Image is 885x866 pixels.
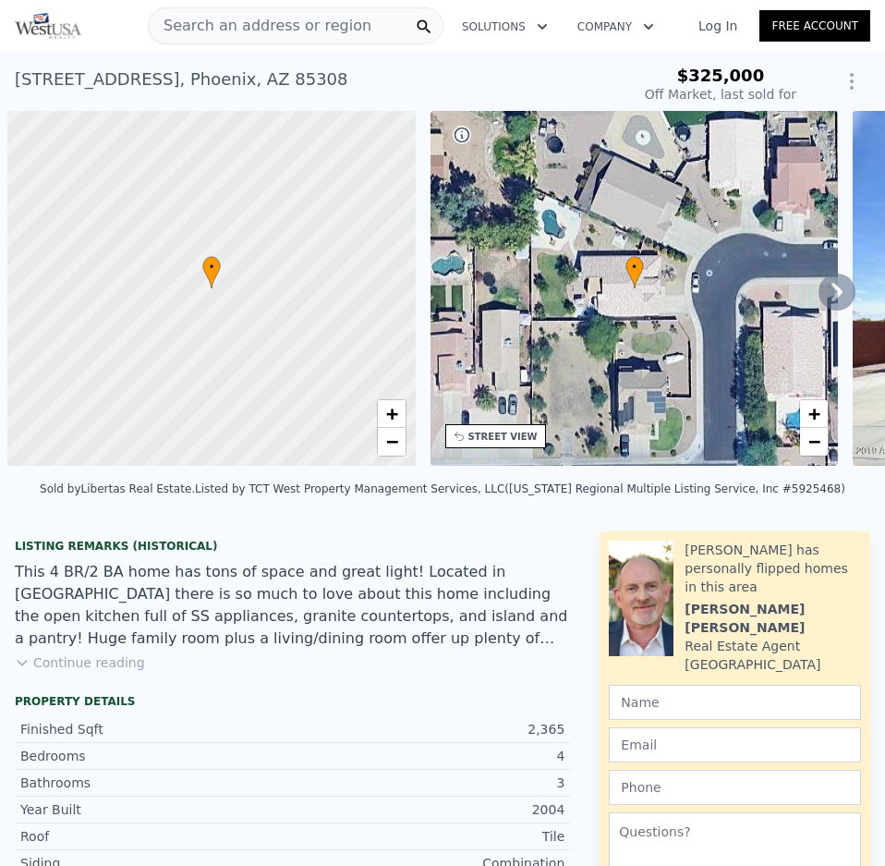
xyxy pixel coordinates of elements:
[609,727,861,762] input: Email
[625,259,644,275] span: •
[293,800,565,819] div: 2004
[293,827,565,846] div: Tile
[625,256,644,288] div: •
[685,541,861,596] div: [PERSON_NAME] has personally flipped homes in this area
[378,400,406,428] a: Zoom in
[293,774,565,792] div: 3
[149,15,371,37] span: Search an address or region
[800,428,828,456] a: Zoom out
[385,430,397,453] span: −
[685,637,800,655] div: Real Estate Agent
[293,747,565,765] div: 4
[677,66,765,85] span: $325,000
[20,774,293,792] div: Bathrooms
[468,430,538,444] div: STREET VIEW
[378,428,406,456] a: Zoom out
[645,85,796,104] div: Off Market, last sold for
[385,402,397,425] span: +
[15,539,570,554] div: Listing Remarks (Historical)
[15,653,145,672] button: Continue reading
[40,482,195,495] div: Sold by Libertas Real Estate .
[563,10,669,43] button: Company
[685,655,820,674] div: [GEOGRAPHIC_DATA]
[833,63,870,100] button: Show Options
[195,482,845,495] div: Listed by TCT West Property Management Services, LLC ([US_STATE] Regional Multiple Listing Servic...
[685,600,861,637] div: [PERSON_NAME] [PERSON_NAME]
[808,430,820,453] span: −
[800,400,828,428] a: Zoom in
[609,685,861,720] input: Name
[609,770,861,805] input: Phone
[676,17,759,35] a: Log In
[15,13,81,39] img: Pellego
[447,10,563,43] button: Solutions
[15,67,348,92] div: [STREET_ADDRESS] , Phoenix , AZ 85308
[15,694,570,709] div: Property details
[20,747,293,765] div: Bedrooms
[20,800,293,819] div: Year Built
[808,402,820,425] span: +
[293,720,565,738] div: 2,365
[20,720,293,738] div: Finished Sqft
[202,256,221,288] div: •
[759,10,870,42] a: Free Account
[20,827,293,846] div: Roof
[202,259,221,275] span: •
[15,561,570,650] div: This 4 BR/2 BA home has tons of space and great light! Located in [GEOGRAPHIC_DATA] there is so m...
